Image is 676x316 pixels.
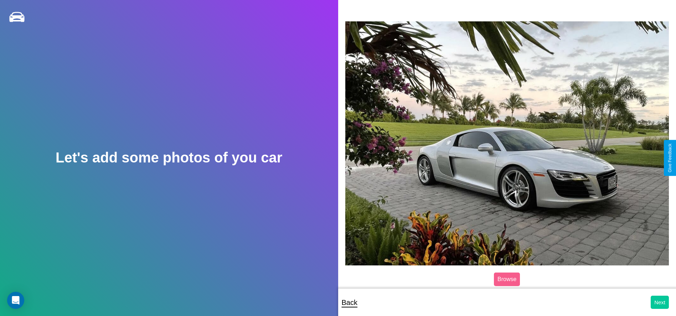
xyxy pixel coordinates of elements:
[494,273,520,286] label: Browse
[651,296,669,309] button: Next
[7,292,24,309] div: Open Intercom Messenger
[342,296,357,309] p: Back
[667,144,672,172] div: Give Feedback
[345,21,669,265] img: posted
[56,150,282,166] h2: Let's add some photos of you car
